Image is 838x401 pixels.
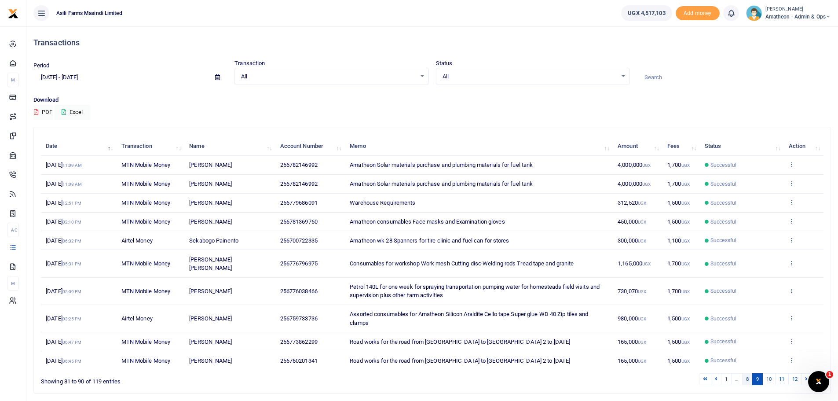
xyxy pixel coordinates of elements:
[121,357,171,364] span: MTN Mobile Money
[280,180,318,187] span: 256782146992
[762,373,776,385] a: 10
[618,338,646,345] span: 165,000
[638,289,646,294] small: UGX
[41,137,116,156] th: Date: activate to sort column descending
[681,220,690,224] small: UGX
[33,96,831,105] p: Download
[667,199,690,206] span: 1,500
[41,372,363,386] div: Showing 81 to 90 of 119 entries
[46,315,81,322] span: [DATE]
[681,316,690,321] small: UGX
[280,199,318,206] span: 256779686091
[280,260,318,267] span: 256776796975
[234,59,265,68] label: Transaction
[710,199,736,207] span: Successful
[710,218,736,226] span: Successful
[350,338,570,345] span: Road works for the road from [GEOGRAPHIC_DATA] to [GEOGRAPHIC_DATA] 2 to [DATE]
[280,338,318,345] span: 256773862299
[638,220,646,224] small: UGX
[241,72,416,81] span: All
[752,373,763,385] a: 9
[681,261,690,266] small: UGX
[618,260,651,267] span: 1,165,000
[667,338,690,345] span: 1,500
[280,162,318,168] span: 256782146992
[350,237,509,244] span: Amatheon wk 28 Spanners for tire clinic and fuel can for stores
[618,162,651,168] span: 4,000,000
[613,137,662,156] th: Amount: activate to sort column ascending
[280,357,318,364] span: 256760201341
[710,180,736,188] span: Successful
[443,72,617,81] span: All
[46,218,81,225] span: [DATE]
[742,373,753,385] a: 8
[189,237,238,244] span: Sekabogo Painento
[618,180,651,187] span: 4,000,000
[618,315,646,322] span: 980,000
[7,276,19,291] li: M
[638,239,646,243] small: UGX
[667,218,690,225] span: 1,500
[710,315,736,323] span: Successful
[618,199,646,206] span: 312,520
[765,6,831,13] small: [PERSON_NAME]
[681,163,690,168] small: UGX
[46,260,81,267] span: [DATE]
[121,218,171,225] span: MTN Mobile Money
[681,239,690,243] small: UGX
[681,182,690,187] small: UGX
[638,201,646,206] small: UGX
[62,261,82,266] small: 05:31 PM
[746,5,831,21] a: profile-user [PERSON_NAME] Amatheon - Admin & Ops
[275,137,345,156] th: Account Number: activate to sort column ascending
[121,260,171,267] span: MTN Mobile Money
[618,218,646,225] span: 450,000
[62,289,82,294] small: 05:09 PM
[710,287,736,295] span: Successful
[638,316,646,321] small: UGX
[54,105,90,120] button: Excel
[618,357,646,364] span: 165,000
[765,13,831,21] span: Amatheon - Admin & Ops
[350,357,570,364] span: Road works for the road from [GEOGRAPHIC_DATA] to [GEOGRAPHIC_DATA] 2 to [DATE]
[808,371,829,392] iframe: Intercom live chat
[667,260,690,267] span: 1,700
[280,315,318,322] span: 256759733736
[746,5,762,21] img: profile-user
[280,237,318,244] span: 256700722335
[121,199,171,206] span: MTN Mobile Money
[700,137,784,156] th: Status: activate to sort column ascending
[121,338,171,345] span: MTN Mobile Money
[189,338,232,345] span: [PERSON_NAME]
[46,357,81,364] span: [DATE]
[62,316,82,321] small: 03:25 PM
[788,373,801,385] a: 12
[184,137,275,156] th: Name: activate to sort column ascending
[621,5,672,21] a: UGX 4,517,103
[637,70,831,85] input: Search
[33,70,208,85] input: select period
[33,61,50,70] label: Period
[62,201,82,206] small: 12:51 PM
[189,315,232,322] span: [PERSON_NAME]
[676,6,720,21] span: Add money
[46,180,82,187] span: [DATE]
[642,261,651,266] small: UGX
[345,137,613,156] th: Memo: activate to sort column ascending
[46,199,81,206] span: [DATE]
[638,340,646,345] small: UGX
[189,357,232,364] span: [PERSON_NAME]
[8,8,18,19] img: logo-small
[710,236,736,244] span: Successful
[33,38,831,48] h4: Transactions
[46,288,81,294] span: [DATE]
[676,9,720,16] a: Add money
[62,182,82,187] small: 11:08 AM
[46,162,82,168] span: [DATE]
[681,289,690,294] small: UGX
[681,201,690,206] small: UGX
[46,237,81,244] span: [DATE]
[33,105,53,120] button: PDF
[62,239,82,243] small: 06:32 PM
[7,223,19,237] li: Ac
